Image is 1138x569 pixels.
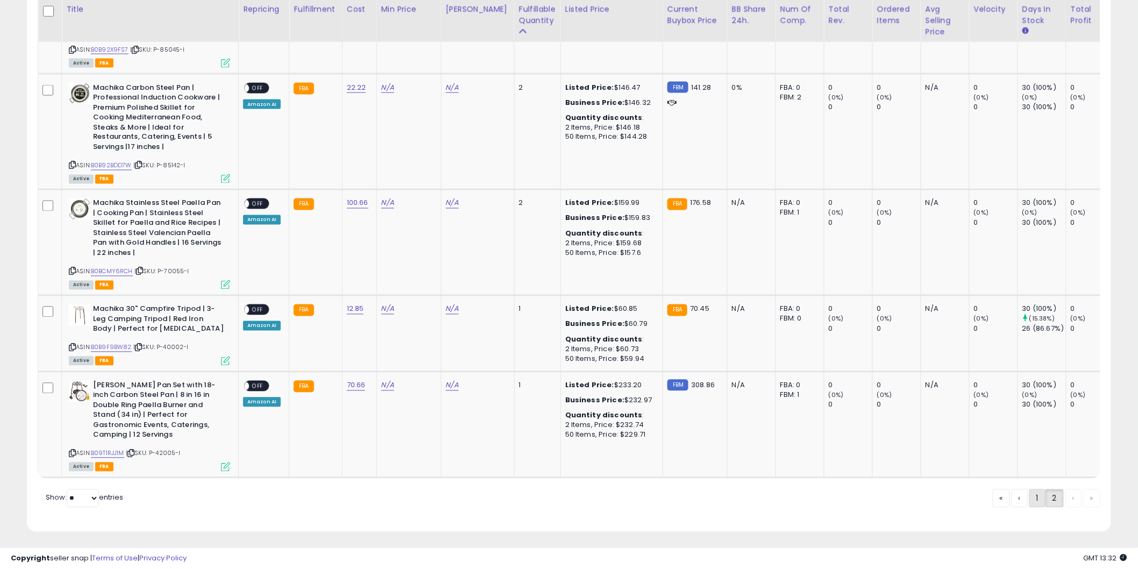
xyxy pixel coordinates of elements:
span: 70.45 [690,304,709,314]
a: N/A [446,198,459,209]
a: 2 [1045,489,1064,508]
img: 51swc0VYLCL._SL40_.jpg [69,381,90,402]
div: 0 [829,83,872,93]
div: 50 Items, Price: $59.94 [565,354,655,364]
span: Show: entries [46,493,123,503]
strong: Copyright [11,553,50,563]
div: 30 (100%) [1022,381,1066,390]
div: FBM: 1 [780,208,816,218]
a: N/A [446,304,459,315]
small: (0%) [974,315,989,323]
div: Fulfillment [294,4,337,15]
span: FBA [95,357,113,366]
small: (0%) [877,93,892,102]
b: Machika 30" Campfire Tripod | 3-Leg Camping Tripod | Red Iron Body | Perfect for [MEDICAL_DATA] [93,304,224,337]
div: 0 [829,102,872,112]
div: Velocity [974,4,1013,15]
div: : [565,335,655,345]
b: Business Price: [565,395,624,406]
div: 0 [829,218,872,228]
div: [PERSON_NAME] [446,4,510,15]
div: $60.79 [565,319,655,329]
div: : [565,229,655,239]
div: N/A [926,198,961,208]
div: N/A [926,381,961,390]
div: Total Profit [1071,4,1110,26]
a: 70.66 [347,380,366,391]
b: Machika Carbon Steel Pan | Professional Induction Cookware | Premium Polished Skillet for Cooking... [93,83,224,155]
small: (0%) [877,209,892,217]
div: 2 Items, Price: $159.68 [565,239,655,248]
small: (0%) [1071,209,1086,217]
div: 30 (100%) [1022,198,1066,208]
div: 2 [519,198,552,208]
div: 0 [829,198,872,208]
small: (0%) [1022,391,1037,400]
div: $233.20 [565,381,655,390]
small: (0%) [829,93,844,102]
div: 26 (86.67%) [1022,324,1066,334]
small: FBA [294,381,314,393]
a: B09T1RJJ1M [91,449,124,458]
div: Fulfillable Quantity [519,4,556,26]
div: 1 [519,304,552,314]
a: B0BCMY6RCH [91,267,133,276]
div: : [565,411,655,421]
div: 0 [974,400,1018,410]
div: BB Share 24h. [732,4,771,26]
small: (0%) [1022,93,1037,102]
b: Quantity discounts [565,410,643,421]
span: | SKU: P-40002-I [133,343,189,352]
a: Terms of Use [92,553,138,563]
small: FBA [294,304,314,316]
a: N/A [446,380,459,391]
span: OFF [249,305,266,315]
a: 22.22 [347,82,366,93]
div: 30 (100%) [1022,400,1066,410]
a: 12.85 [347,304,364,315]
a: N/A [446,82,459,93]
small: (0%) [877,391,892,400]
span: OFF [249,381,266,390]
div: FBM: 2 [780,93,816,102]
a: B0B92X9FS7 [91,45,129,54]
div: 0 [974,324,1018,334]
span: All listings currently available for purchase on Amazon [69,59,94,68]
div: ASIN: [69,381,230,471]
div: 0 [1071,304,1114,314]
span: OFF [249,200,266,209]
small: (0%) [974,93,989,102]
a: B0B92BDD7W [91,161,132,170]
b: Machika Stainless Steel Paella Pan | Cooking Pan | Stainless Steel Skillet for Paella and Rice Re... [93,198,224,261]
div: : [565,113,655,123]
b: Quantity discounts [565,229,643,239]
b: Quantity discounts [565,112,643,123]
div: Title [66,4,234,15]
div: 2 [519,83,552,93]
b: Listed Price: [565,304,614,314]
div: 0 [829,324,872,334]
div: 0 [829,400,872,410]
span: « [1000,493,1003,504]
b: Business Price: [565,319,624,329]
div: FBA: 0 [780,381,816,390]
b: Listed Price: [565,198,614,208]
div: Cost [347,4,372,15]
div: Avg Selling Price [926,4,965,38]
small: (0%) [829,315,844,323]
div: 30 (100%) [1022,83,1066,93]
div: 30 (100%) [1022,218,1066,228]
span: All listings currently available for purchase on Amazon [69,463,94,472]
div: 0 [829,381,872,390]
div: N/A [926,83,961,93]
div: Amazon AI [243,397,281,407]
div: Ordered Items [877,4,916,26]
small: (0%) [974,391,989,400]
small: (0%) [829,391,844,400]
small: Days In Stock. [1022,26,1029,36]
div: 0 [974,102,1018,112]
small: FBA [294,198,314,210]
div: N/A [732,304,767,314]
div: 0 [1071,198,1114,208]
small: FBM [667,82,688,93]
